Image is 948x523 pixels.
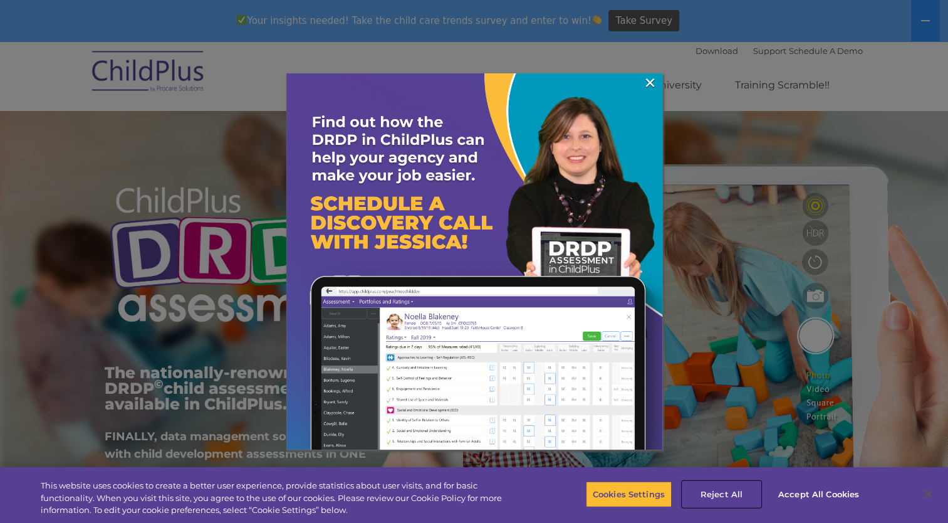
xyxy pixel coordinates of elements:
[41,480,521,517] div: This website uses cookies to create a better user experience, provide statistics about user visit...
[586,481,672,507] button: Cookies Settings
[682,481,761,507] button: Reject All
[914,480,942,508] button: Close
[771,481,866,507] button: Accept All Cookies
[643,77,657,89] a: ×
